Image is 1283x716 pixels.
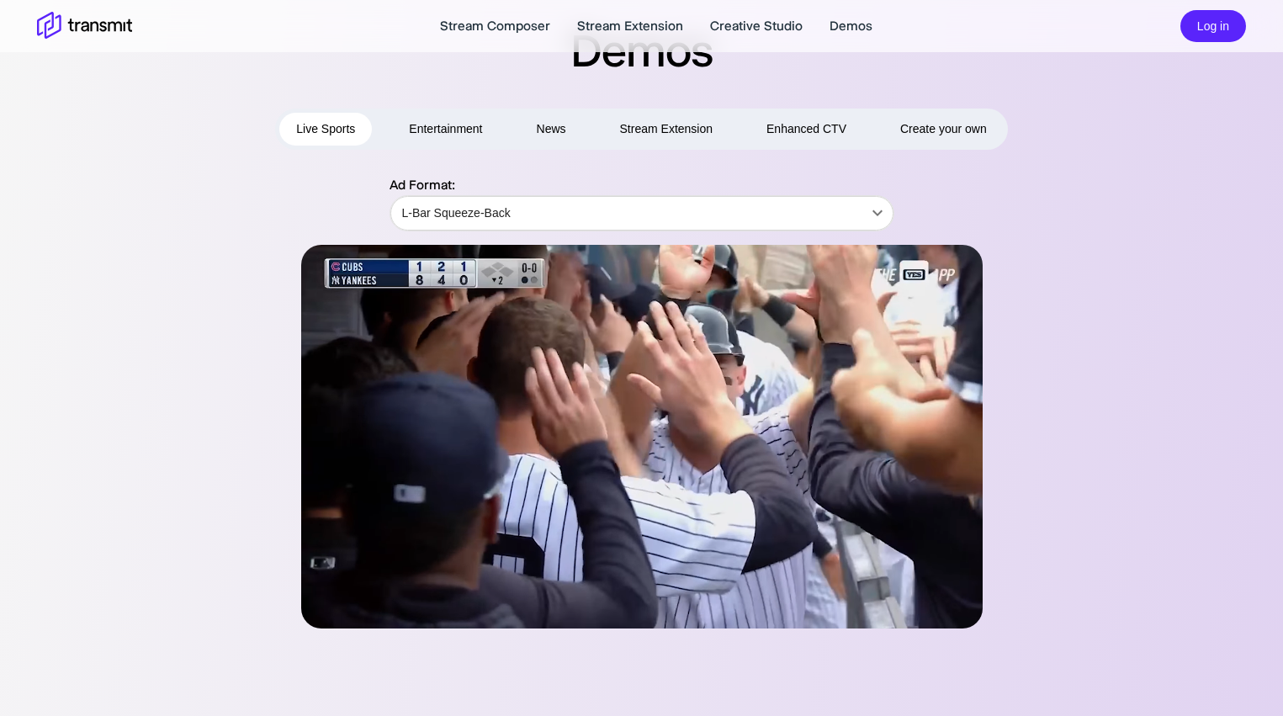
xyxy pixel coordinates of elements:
div: L-Bar Squeeze-Back [390,189,893,236]
a: Creative Studio [710,16,803,36]
button: Entertainment [392,113,499,146]
button: Log in [1180,10,1246,43]
span: Create your own [900,119,987,140]
a: Stream Composer [440,16,550,36]
button: News [520,113,583,146]
a: Log in [1180,17,1246,33]
p: Ad Format: [390,175,894,195]
a: Stream Extension [577,16,683,36]
button: Create your own [883,113,1004,146]
a: Demos [830,16,872,36]
button: Live Sports [279,113,372,146]
button: Stream Extension [603,113,730,146]
button: Enhanced CTV [750,113,863,146]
